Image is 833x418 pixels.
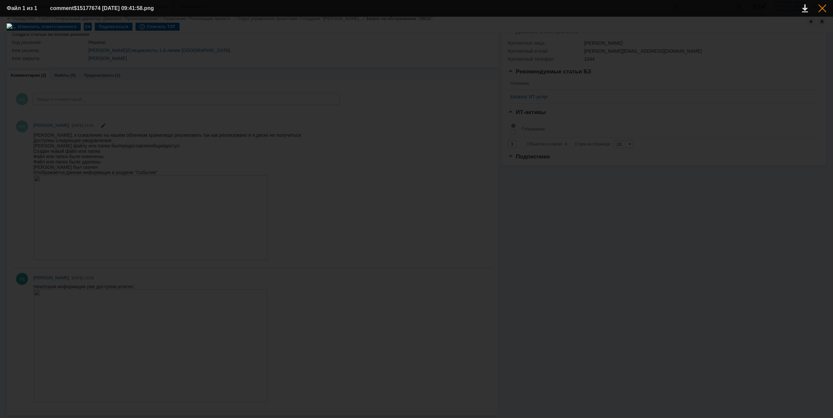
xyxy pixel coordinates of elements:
[7,23,826,411] img: download
[22,21,34,27] span: папка
[64,11,77,16] span: папке
[48,27,67,32] span: удалены
[36,21,47,27] span: были
[78,11,87,16] span: был
[40,11,54,16] span: файлу
[32,16,44,21] span: файл
[54,16,67,21] span: папка
[131,11,146,16] span: доступ
[45,16,53,21] span: или
[36,27,47,32] span: были
[17,16,31,21] span: новый
[7,6,40,11] div: Файл 1 из 1
[48,21,70,27] span: изменены
[818,4,826,12] div: Закрыть окно (Esc)
[13,27,21,32] span: или
[55,11,63,16] span: или
[22,27,34,32] span: папка
[87,11,117,16] span: предоставлен
[802,4,808,12] div: Скачать файл
[13,21,21,27] span: или
[117,11,131,16] span: общий
[50,4,171,12] div: comment$15177674 [DATE] 09:41:58.png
